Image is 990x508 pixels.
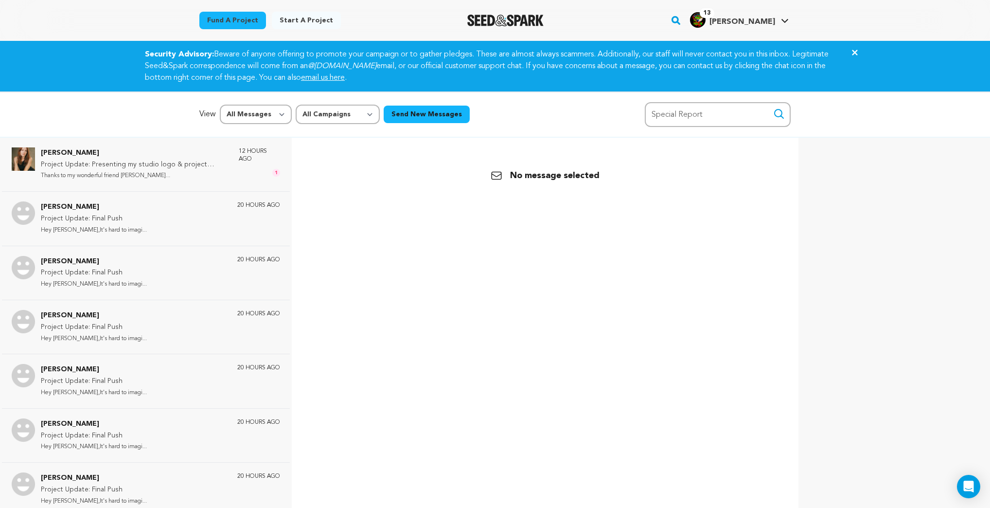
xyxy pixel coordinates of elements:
p: Hey [PERSON_NAME],It's hard to imagi... [41,279,147,290]
a: Fund a project [199,12,266,29]
p: Hey [PERSON_NAME],It's hard to imagi... [41,496,147,507]
p: [PERSON_NAME] [41,201,147,213]
p: [PERSON_NAME] [41,472,147,484]
img: Cerridwyn McCaffrey Photo [12,147,35,171]
p: [PERSON_NAME] [41,256,147,268]
p: View [199,109,216,120]
a: email us here [301,74,345,82]
p: Thanks to my wonderful friend [PERSON_NAME]... [41,170,229,181]
p: Project Update: Final Push [41,430,147,442]
p: [PERSON_NAME] [41,147,229,159]
span: Kermet K.'s Profile [688,10,791,31]
img: Stefan Kleinschmidt Photo [12,256,35,279]
img: James Abner Photo [12,201,35,225]
p: 20 hours ago [237,310,280,318]
p: 20 hours ago [237,201,280,209]
p: 20 hours ago [237,418,280,426]
span: 1 [272,169,280,177]
p: Project Update: Presenting my studio logo & project updates! [41,159,229,171]
em: @[DOMAIN_NAME] [308,62,376,70]
p: Project Update: Final Push [41,267,147,279]
p: [PERSON_NAME] [41,364,147,376]
div: Beware of anyone offering to promote your campaign or to gather pledges. These are almost always ... [133,49,857,84]
img: Tara Douglas Photo [12,418,35,442]
p: Project Update: Final Push [41,376,147,387]
p: 20 hours ago [237,472,280,480]
p: Project Update: Final Push [41,322,147,333]
strong: Security Advisory: [145,51,214,58]
p: 20 hours ago [237,256,280,264]
input: Search in messages... [645,102,791,127]
button: Send New Messages [384,106,470,123]
p: Hey [PERSON_NAME],It's hard to imagi... [41,441,147,453]
p: Project Update: Final Push [41,484,147,496]
p: Hey [PERSON_NAME],It's hard to imagi... [41,333,147,345]
p: Hey [PERSON_NAME],It's hard to imagi... [41,387,147,399]
div: Open Intercom Messenger [957,475,980,498]
p: 12 hours ago [239,147,280,163]
a: Seed&Spark Homepage [467,15,544,26]
img: 95bb94b78b941d48.png [690,12,706,28]
a: Start a project [272,12,341,29]
a: Kermet K.'s Profile [688,10,791,28]
img: Kit Pollaski Photo [12,472,35,496]
img: Paul J. Hoffman Photo [12,364,35,387]
img: Joel Plott Photo [12,310,35,333]
p: [PERSON_NAME] [41,310,147,322]
p: 20 hours ago [237,364,280,372]
div: Kermet K.'s Profile [690,12,775,28]
span: 13 [700,8,714,18]
span: [PERSON_NAME] [709,18,775,26]
p: No message selected [491,169,600,182]
p: Hey [PERSON_NAME],It's hard to imagi... [41,225,147,236]
p: Project Update: Final Push [41,213,147,225]
p: [PERSON_NAME] [41,418,147,430]
img: Seed&Spark Logo Dark Mode [467,15,544,26]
